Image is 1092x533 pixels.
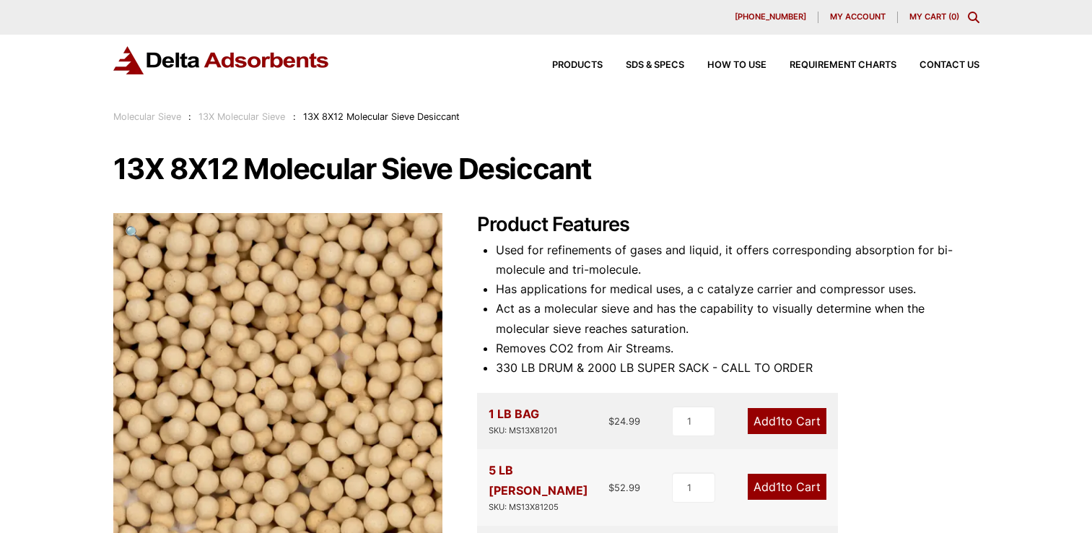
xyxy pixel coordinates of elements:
a: Add1to Cart [748,474,826,500]
span: 🔍 [125,225,141,240]
span: [PHONE_NUMBER] [735,13,806,21]
span: Requirement Charts [790,61,896,70]
li: Act as a molecular sieve and has the capability to visually determine when the molecular sieve re... [496,299,979,338]
a: Molecular Sieve [113,111,181,122]
span: : [293,111,296,122]
img: Delta Adsorbents [113,46,330,74]
span: Contact Us [920,61,979,70]
a: SDS & SPECS [603,61,684,70]
span: 1 [776,414,781,428]
a: [PHONE_NUMBER] [723,12,818,23]
li: 330 LB DRUM & 2000 LB SUPER SACK - CALL TO ORDER [496,358,979,378]
a: How to Use [684,61,766,70]
a: My Cart (0) [909,12,959,22]
li: Removes CO2 from Air Streams. [496,339,979,358]
h1: 13X 8X12 Molecular Sieve Desiccant [113,154,979,184]
a: My account [818,12,898,23]
bdi: 52.99 [608,482,640,493]
div: Toggle Modal Content [968,12,979,23]
li: Used for refinements of gases and liquid, it offers corresponding absorption for bi-molecule and ... [496,240,979,279]
span: 1 [776,480,781,494]
li: Has applications for medical uses, a c catalyze carrier and compressor uses. [496,279,979,299]
span: SDS & SPECS [626,61,684,70]
span: My account [830,13,886,21]
span: $ [608,482,614,493]
span: 0 [951,12,956,22]
span: $ [608,415,614,427]
a: 13X Molecular Sieve [198,111,285,122]
span: Products [552,61,603,70]
a: Requirement Charts [766,61,896,70]
div: SKU: MS13X81201 [489,424,557,438]
bdi: 24.99 [608,415,640,427]
a: Products [529,61,603,70]
a: View full-screen image gallery [113,213,153,253]
div: SKU: MS13X81205 [489,500,609,514]
a: Add1to Cart [748,408,826,434]
a: Contact Us [896,61,979,70]
div: 1 LB BAG [489,404,557,438]
h2: Product Features [477,213,979,237]
span: How to Use [707,61,766,70]
div: 5 LB [PERSON_NAME] [489,461,609,513]
span: : [188,111,191,122]
span: 13X 8X12 Molecular Sieve Desiccant [303,111,460,122]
